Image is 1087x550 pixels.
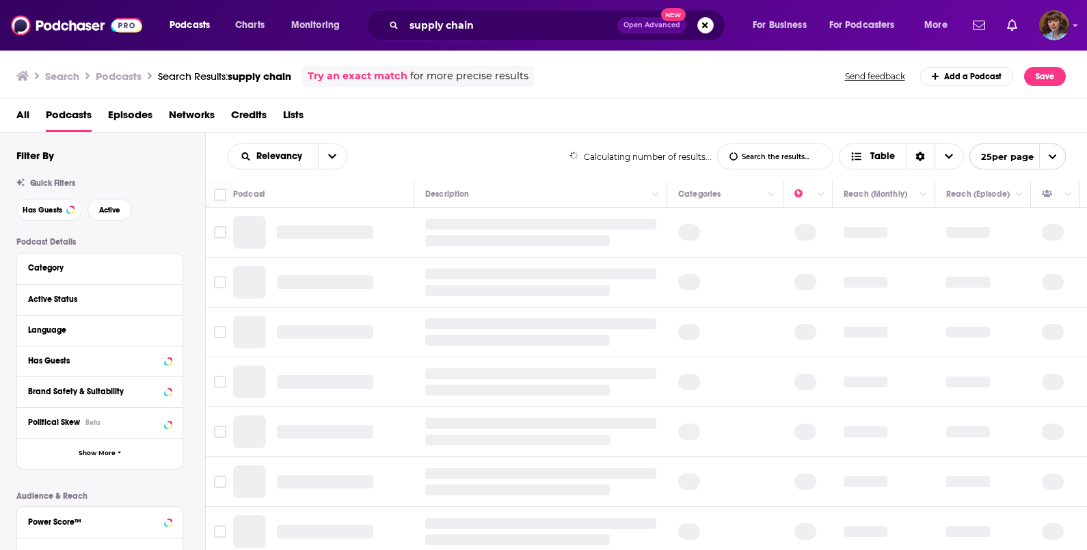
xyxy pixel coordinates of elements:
[291,16,340,35] span: Monitoring
[228,143,347,169] h2: Choose List sort
[967,14,991,37] a: Show notifications dropdown
[1039,10,1069,40] img: User Profile
[226,14,273,36] a: Charts
[410,68,528,84] span: for more precise results
[214,376,226,388] span: Toggle select row
[228,70,291,83] span: supply chain
[753,16,807,35] span: For Business
[647,187,664,203] button: Column Actions
[158,70,291,83] div: Search Results:
[829,16,895,35] span: For Podcasters
[17,438,183,469] button: Show More
[214,476,226,488] span: Toggle select row
[169,104,215,132] a: Networks
[1039,10,1069,40] button: Show profile menu
[28,387,160,396] div: Brand Safety & Suitability
[231,104,267,132] a: Credits
[308,68,407,84] a: Try an exact match
[28,413,172,430] button: Political SkewBeta
[1039,10,1069,40] span: Logged in as vknowak
[16,104,29,132] a: All
[870,152,895,161] span: Table
[256,152,307,161] span: Relevancy
[820,14,915,36] button: open menu
[214,226,226,238] span: Toggle select row
[158,70,291,83] a: Search Results:supply chain
[841,70,909,82] button: Send feedback
[915,14,965,36] button: open menu
[214,276,226,288] span: Toggle select row
[924,16,948,35] span: More
[46,104,92,132] a: Podcasts
[28,512,172,530] button: Power Score™
[16,199,82,221] button: Has Guests
[170,16,210,35] span: Podcasts
[839,143,964,169] button: Choose View
[28,259,172,276] button: Category
[85,418,100,427] div: Beta
[28,321,172,338] button: Language
[946,186,1010,202] div: Reach (Episode)
[1060,187,1077,203] button: Column Actions
[283,104,304,132] a: Lists
[617,17,686,33] button: Open AdvancedNew
[214,426,226,438] span: Toggle select row
[813,187,829,203] button: Column Actions
[282,14,358,36] button: open menu
[16,237,183,247] p: Podcast Details
[11,12,142,38] img: Podchaser - Follow, Share and Rate Podcasts
[214,525,226,538] span: Toggle select row
[160,14,228,36] button: open menu
[379,10,738,41] div: Search podcasts, credits, & more...
[88,199,132,221] button: Active
[920,67,1014,86] a: Add a Podcast
[16,491,183,501] p: Audience & Reach
[28,517,160,527] div: Power Score™
[16,149,54,162] h2: Filter By
[844,186,907,202] div: Reach (Monthly)
[623,22,680,29] span: Open Advanced
[108,104,152,132] a: Episodes
[970,146,1034,167] span: 25 per page
[79,450,116,457] span: Show More
[28,417,80,427] span: Political Skew
[233,186,265,202] div: Podcast
[318,144,347,169] button: open menu
[915,187,932,203] button: Column Actions
[1011,187,1028,203] button: Column Actions
[425,186,469,202] div: Description
[743,14,824,36] button: open menu
[906,144,935,169] div: Sort Direction
[1002,14,1023,37] a: Show notifications dropdown
[28,356,160,366] div: Has Guests
[30,178,75,188] span: Quick Filters
[404,14,617,36] input: Search podcasts, credits, & more...
[99,206,120,214] span: Active
[764,187,780,203] button: Column Actions
[1024,67,1066,86] button: Save
[661,8,686,21] span: New
[45,70,79,83] h3: Search
[228,152,318,161] button: open menu
[569,152,712,162] div: Calculating number of results...
[1042,186,1061,202] div: Has Guests
[969,143,1066,169] button: open menu
[28,383,172,400] button: Brand Safety & Suitability
[235,16,265,35] span: Charts
[28,263,163,273] div: Category
[23,206,62,214] span: Has Guests
[28,290,172,307] button: Active Status
[28,325,163,335] div: Language
[96,70,142,83] h3: Podcasts
[28,294,163,304] div: Active Status
[28,352,172,369] button: Has Guests
[214,326,226,338] span: Toggle select row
